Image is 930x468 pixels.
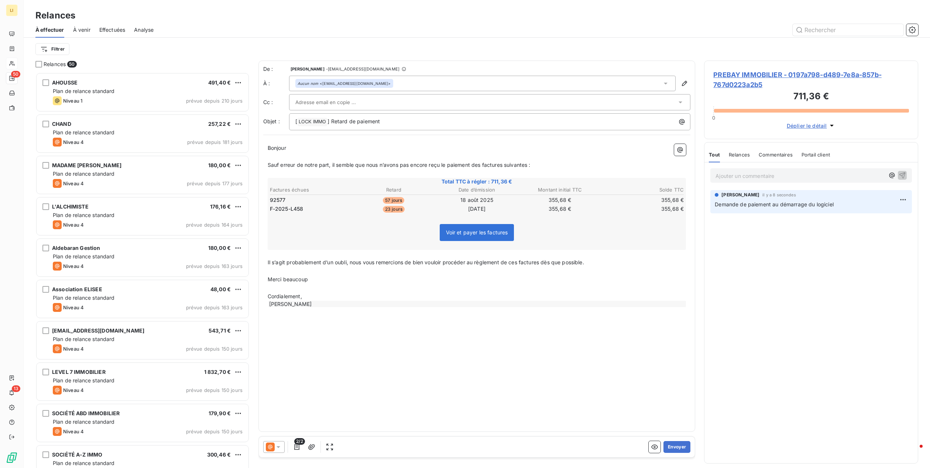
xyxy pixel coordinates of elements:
span: prévue depuis 163 jours [186,304,243,310]
span: Plan de relance standard [53,419,115,425]
span: ] Retard de paiement [327,118,380,124]
span: Déplier le détail [787,122,827,130]
span: Tout [709,152,720,158]
span: Niveau 4 [63,304,84,310]
span: 48,00 € [210,286,231,292]
span: 257,22 € [208,121,231,127]
span: 23 jours [383,206,405,213]
button: Filtrer [35,43,69,55]
span: MADAME [PERSON_NAME] [52,162,121,168]
span: CHAND [52,121,71,127]
td: 18 août 2025 [436,196,518,204]
span: 50 [67,61,76,68]
span: SOCIÉTÉ ABD IMMOBILIER [52,410,120,416]
span: Bonjour [268,145,286,151]
span: Aldebaran Gestion [52,245,100,251]
span: prévue depuis 177 jours [187,180,243,186]
span: L'ALCHIMISTE [52,203,89,210]
td: 355,68 € [519,205,601,213]
td: 355,68 € [519,196,601,204]
span: [ [295,118,297,124]
div: grid [35,72,250,468]
span: 13 [12,385,20,392]
span: 491,40 € [208,79,231,86]
h3: Relances [35,9,75,22]
span: 0 [712,115,715,121]
span: LOCK IMMO [298,118,327,126]
div: LI [6,4,18,16]
span: il y a 8 secondes [762,193,796,197]
span: Niveau 4 [63,222,84,228]
span: [PERSON_NAME] [291,67,325,71]
td: [DATE] [436,205,518,213]
span: [EMAIL_ADDRESS][DOMAIN_NAME] [52,327,144,334]
span: - [EMAIL_ADDRESS][DOMAIN_NAME] [326,67,399,71]
td: 355,68 € [602,205,684,213]
span: Niveau 4 [63,346,84,352]
span: SOCIÉTÉ A-Z IMMO [52,451,102,458]
iframe: Intercom live chat [905,443,923,461]
span: prévue depuis 150 jours [186,387,243,393]
button: Envoyer [663,441,690,453]
span: Il s’agit probablement d’un oubli, nous vous remercions de bien vouloir procéder au règlement de ... [268,259,584,265]
label: À : [263,80,289,87]
span: Association ELISEE [52,286,102,292]
span: Objet : [263,118,280,124]
span: 1 832,70 € [204,369,231,375]
span: Merci beaucoup [268,276,308,282]
span: prévue depuis 163 jours [186,263,243,269]
span: Cordialement, [268,293,302,299]
span: prévue depuis 181 jours [187,139,243,145]
th: Montant initial TTC [519,186,601,194]
h3: 711,36 € [713,90,909,104]
span: De : [263,65,289,73]
span: 300,46 € [207,451,231,458]
td: 355,68 € [602,196,684,204]
input: Adresse email en copie ... [295,97,375,108]
span: Voir et payer les factures [446,229,508,235]
span: Demande de paiement au démarrage du logiciel [715,201,834,207]
th: Date d’émission [436,186,518,194]
span: Plan de relance standard [53,253,115,259]
span: 57 jours [383,197,404,204]
span: Niveau 4 [63,387,84,393]
th: Retard [353,186,435,194]
span: Effectuées [99,26,126,34]
span: Portail client [802,152,830,158]
span: 50 [11,71,20,78]
span: 2/2 [294,438,305,445]
img: Logo LeanPay [6,452,18,464]
span: prévue depuis 150 jours [186,429,243,434]
span: Niveau 4 [63,263,84,269]
div: <[EMAIL_ADDRESS][DOMAIN_NAME]> [298,81,391,86]
th: Solde TTC [602,186,684,194]
span: prévue depuis 164 jours [186,222,243,228]
span: Niveau 4 [63,139,84,145]
em: Aucun nom [298,81,318,86]
span: Niveau 4 [63,180,84,186]
span: Commentaires [759,152,793,158]
span: Plan de relance standard [53,171,115,177]
span: Niveau 1 [63,98,82,104]
span: Relances [44,61,66,68]
span: AHOUSSE [52,79,78,86]
span: Sauf erreur de notre part, il semble que nous n’avons pas encore reçu le paiement des factures su... [268,162,531,168]
span: 176,16 € [210,203,231,210]
span: Plan de relance standard [53,295,115,301]
span: prévue depuis 210 jours [186,98,243,104]
span: Plan de relance standard [53,212,115,218]
span: PREBAY IMMOBILIER - 0197a798-d489-7e8a-857b-767d0223a2b5 [713,70,909,90]
span: À venir [73,26,90,34]
span: LEVEL 7 IMMOBILIER [52,369,106,375]
span: 543,71 € [209,327,231,334]
span: prévue depuis 150 jours [186,346,243,352]
span: 180,00 € [208,245,231,251]
span: 92577 [270,196,286,204]
span: Plan de relance standard [53,129,115,135]
span: 179,90 € [209,410,231,416]
button: Déplier le détail [785,121,838,130]
span: Niveau 4 [63,429,84,434]
span: À effectuer [35,26,64,34]
span: Plan de relance standard [53,377,115,383]
span: 180,00 € [208,162,231,168]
